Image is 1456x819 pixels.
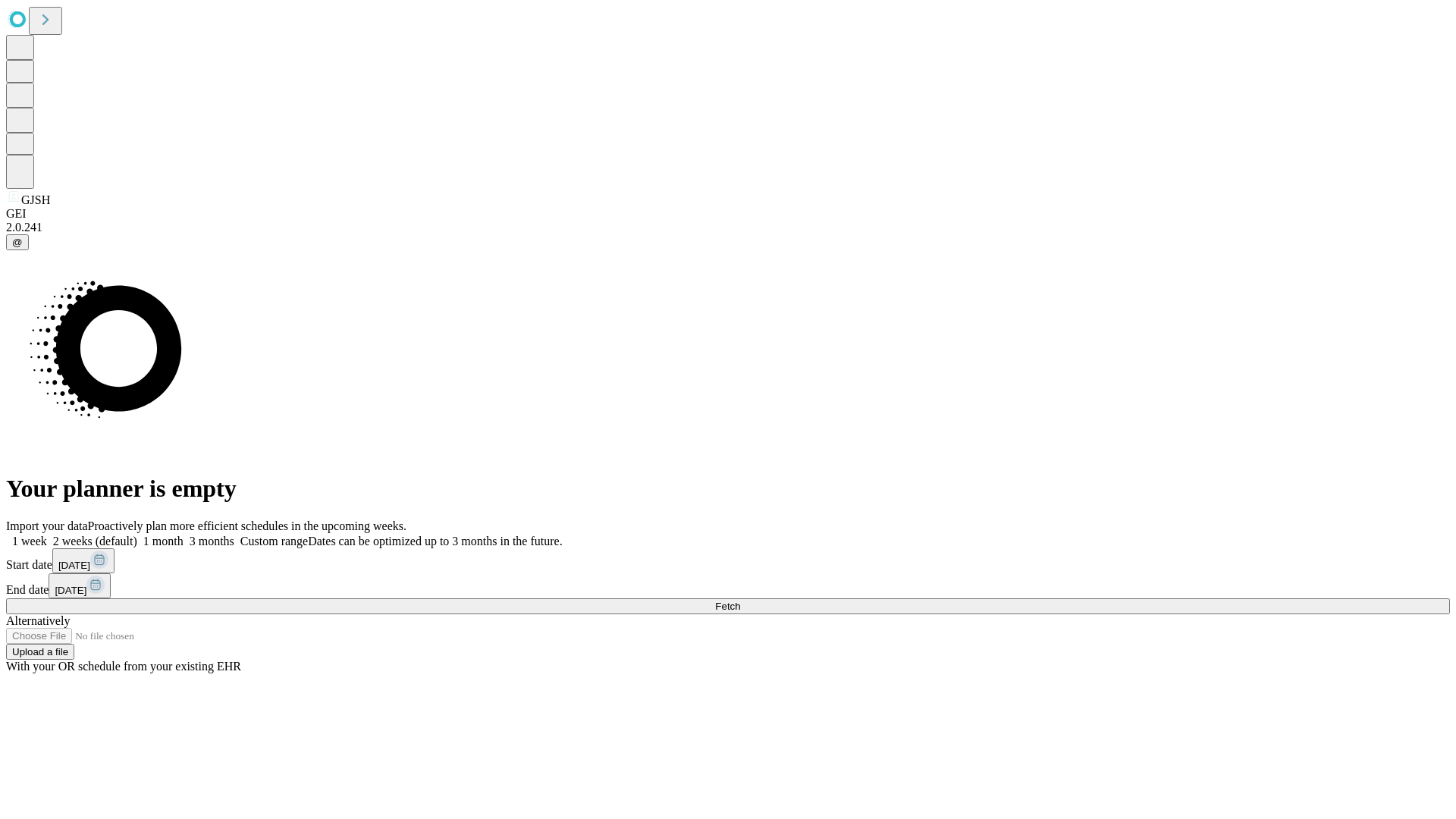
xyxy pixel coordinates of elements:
span: 1 week [12,535,47,548]
button: [DATE] [52,548,115,573]
span: Proactively plan more efficient schedules in the upcoming weeks. [88,519,406,532]
span: @ [12,237,23,248]
span: GJSH [21,193,50,206]
button: [DATE] [49,573,111,598]
span: Alternatively [6,614,70,627]
button: @ [6,234,29,250]
h1: Your planner is empty [6,475,1450,503]
div: End date [6,573,1450,598]
span: Dates can be optimized up to 3 months in the future. [308,535,562,548]
div: 2.0.241 [6,221,1450,234]
div: GEI [6,207,1450,221]
span: 1 month [143,535,184,548]
span: [DATE] [55,585,86,596]
span: 2 weeks (default) [53,535,137,548]
span: 3 months [190,535,234,548]
span: [DATE] [58,560,90,571]
span: With your OR schedule from your existing EHR [6,660,241,673]
button: Upload a file [6,644,74,660]
span: Fetch [715,601,740,612]
div: Start date [6,548,1450,573]
span: Custom range [240,535,308,548]
button: Fetch [6,598,1450,614]
span: Import your data [6,519,88,532]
